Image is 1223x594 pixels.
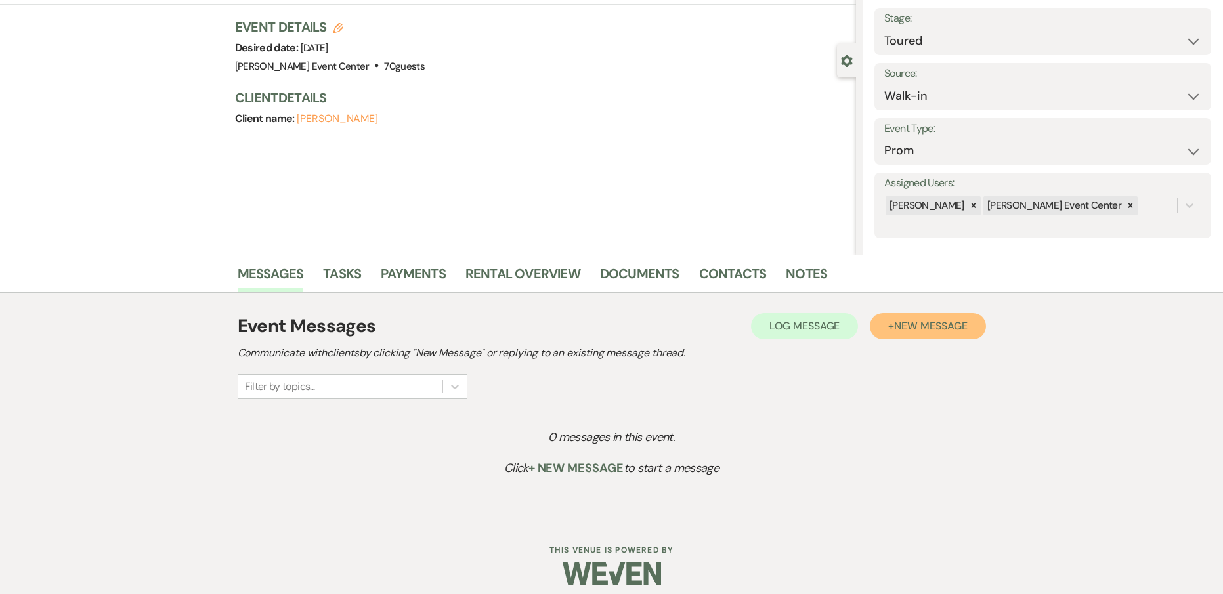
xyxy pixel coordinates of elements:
span: 70 guests [384,60,425,73]
label: Source: [884,64,1201,83]
div: Filter by topics... [245,379,315,394]
a: Messages [238,263,304,292]
div: [PERSON_NAME] Event Center [983,196,1123,215]
p: 0 messages in this event. [267,428,956,447]
h2: Communicate with clients by clicking "New Message" or replying to an existing message thread. [238,345,986,361]
a: Contacts [699,263,767,292]
label: Assigned Users: [884,174,1201,193]
div: [PERSON_NAME] [886,196,966,215]
label: Stage: [884,9,1201,28]
h3: Event Details [235,18,425,36]
button: Close lead details [841,54,853,66]
h3: Client Details [235,89,844,107]
a: Payments [381,263,446,292]
a: Tasks [323,263,361,292]
button: +New Message [870,313,985,339]
span: Client name: [235,112,297,125]
button: Log Message [751,313,858,339]
a: Rental Overview [465,263,580,292]
span: Desired date: [235,41,301,54]
h1: Event Messages [238,312,376,340]
label: Event Type: [884,119,1201,138]
span: + New Message [528,460,624,476]
a: Documents [600,263,679,292]
span: Log Message [769,319,840,333]
p: Click to start a message [267,459,956,478]
button: [PERSON_NAME] [297,114,378,124]
a: Notes [786,263,827,292]
span: New Message [894,319,967,333]
span: [PERSON_NAME] Event Center [235,60,369,73]
span: [DATE] [301,41,328,54]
